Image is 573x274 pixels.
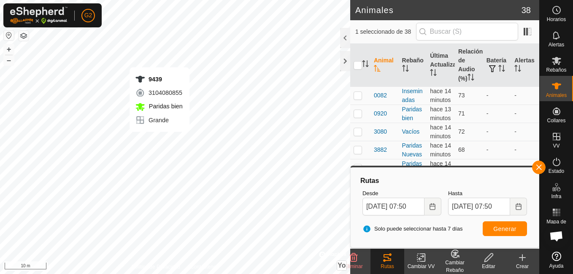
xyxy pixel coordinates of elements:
[511,141,539,159] td: -
[483,123,511,141] td: -
[483,86,511,105] td: -
[546,67,566,73] span: Rebaños
[487,57,506,64] font: Batería
[19,31,29,41] button: Capas del Mapa
[344,263,362,269] span: Eliminar
[190,263,219,271] a: Contáctenos
[553,143,559,148] span: VV
[337,261,346,270] button: Yo
[483,105,511,123] td: -
[402,87,424,105] div: Inseminadas
[147,103,183,110] span: Paridas bien
[522,4,531,16] span: 38
[544,223,569,249] div: Chat abierto
[472,263,505,270] div: Editar
[430,233,451,248] span: 22 sept 2025, 7:37
[374,66,381,73] p-sorticon: Activar para ordenar
[430,106,451,121] span: 22 sept 2025, 7:36
[135,74,183,84] div: 9439
[374,91,387,100] span: 0082
[511,159,539,177] td: -
[4,44,14,54] button: +
[430,52,468,68] font: Última Actualización
[468,75,474,82] p-sorticon: Activar para ordenar
[424,198,441,215] button: Elija la fecha
[362,62,369,68] p-sorticon: Activar para ordenar
[404,263,438,270] div: Cambiar VV
[430,70,437,77] p-sorticon: Activar para ordenar
[4,55,14,65] button: –
[542,219,571,229] span: Mapa de Calor
[547,118,565,123] span: Collares
[402,66,409,73] p-sorticon: Activar para ordenar
[505,263,539,270] div: Crear
[448,189,527,198] label: Hasta
[483,141,511,159] td: -
[355,5,522,15] h2: Animales
[135,115,183,125] div: Grande
[483,159,511,177] td: -
[551,194,561,199] span: Infra
[374,164,387,172] span: 4571
[132,263,180,271] a: Política de Privacidad
[546,93,567,98] span: Animales
[402,105,424,123] div: Paridas bien
[10,7,68,24] img: Logo Gallagher
[549,263,564,269] span: Ayuda
[514,57,534,64] font: Alertas
[430,142,451,158] span: 22 sept 2025, 7:36
[458,92,465,99] span: 73
[355,27,416,36] span: 1 seleccionado de 38
[338,262,346,269] span: Yo
[362,225,463,233] span: Solo puede seleccionar hasta 7 días
[416,23,518,40] input: Buscar (S)
[374,57,394,64] font: Animal
[511,86,539,105] td: -
[84,11,92,20] span: G2
[402,159,424,177] div: Paridas bien
[402,57,424,64] font: Rebaño
[458,48,483,82] font: Relación de Audio (%)
[483,221,527,236] button: Generar
[374,145,387,154] span: 3882
[540,248,573,272] a: Ayuda
[402,141,424,159] div: Paridas Nuevas
[430,124,451,140] span: 22 sept 2025, 7:36
[510,198,527,215] button: Elija la fecha
[458,110,465,117] span: 71
[362,189,441,198] label: Desde
[458,146,465,153] span: 68
[374,109,387,118] span: 0920
[458,128,465,135] span: 72
[430,160,451,176] span: 22 sept 2025, 7:36
[549,42,564,47] span: Alertas
[370,263,404,270] div: Rutas
[511,123,539,141] td: -
[135,88,183,98] div: 3104080855
[374,127,387,136] span: 3080
[402,127,424,136] div: Vacíos
[4,30,14,40] button: Restablecer Mapa
[547,17,566,22] span: Horarios
[511,105,539,123] td: -
[430,88,451,103] span: 22 sept 2025, 7:36
[359,176,530,186] div: Rutas
[438,259,472,274] div: Cambiar Rebaño
[514,66,521,73] p-sorticon: Activar para ordenar
[458,164,465,171] span: 69
[493,226,516,232] span: Generar
[498,66,505,73] p-sorticon: Activar para ordenar
[549,169,564,174] span: Estado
